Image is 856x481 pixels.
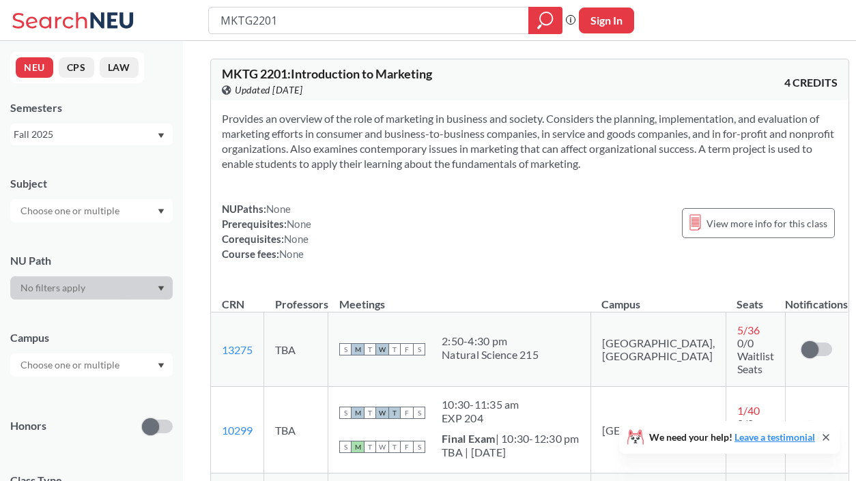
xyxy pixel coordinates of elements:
div: 2:50 - 4:30 pm [442,334,539,348]
span: None [266,203,291,215]
div: CRN [222,297,244,312]
div: Fall 2025 [14,127,156,142]
button: CPS [59,57,94,78]
span: S [339,407,352,419]
div: Dropdown arrow [10,199,173,222]
svg: Dropdown arrow [158,133,165,139]
span: M [352,441,364,453]
span: 0/0 Waitlist Seats [737,417,774,456]
b: Final Exam [442,432,496,445]
span: Updated [DATE] [235,83,302,98]
input: Choose one or multiple [14,203,128,219]
span: F [401,343,413,355]
th: Professors [264,283,328,312]
span: 4 CREDITS [784,75,838,90]
span: S [413,407,425,419]
span: F [401,407,413,419]
div: Semesters [10,100,173,115]
div: NU Path [10,253,173,268]
button: Sign In [579,8,634,33]
svg: Dropdown arrow [158,363,165,368]
div: Dropdown arrow [10,353,173,377]
span: MKTG 2201 : Introduction to Marketing [222,66,432,81]
th: Meetings [328,283,591,312]
div: Subject [10,176,173,191]
span: W [376,343,388,355]
a: 13275 [222,343,253,356]
span: None [279,248,304,260]
div: TBA | [DATE] [442,446,580,459]
div: | 10:30-12:30 pm [442,432,580,446]
span: T [388,343,401,355]
div: EXP 204 [442,411,519,425]
span: W [376,407,388,419]
span: S [339,441,352,453]
span: We need your help! [649,433,815,442]
div: Fall 2025Dropdown arrow [10,123,173,145]
span: S [339,343,352,355]
span: S [413,441,425,453]
button: LAW [100,57,139,78]
span: M [352,407,364,419]
th: Notifications [785,283,848,312]
svg: Dropdown arrow [158,286,165,291]
div: Natural Science 215 [442,348,539,362]
div: magnifying glass [528,7,562,34]
div: 10:30 - 11:35 am [442,398,519,411]
span: M [352,343,364,355]
span: T [364,343,376,355]
span: 1 / 40 [737,404,760,417]
span: 0/0 Waitlist Seats [737,336,774,375]
span: T [388,407,401,419]
span: View more info for this class [707,215,827,232]
a: Leave a testimonial [734,431,815,443]
span: None [284,233,309,245]
div: NUPaths: Prerequisites: Corequisites: Course fees: [222,201,311,261]
span: T [364,441,376,453]
span: S [413,343,425,355]
span: T [388,441,401,453]
span: 5 / 36 [737,323,760,336]
a: 10299 [222,424,253,437]
input: Class, professor, course number, "phrase" [219,9,519,32]
input: Choose one or multiple [14,357,128,373]
td: [GEOGRAPHIC_DATA] [590,387,726,473]
td: TBA [264,387,328,473]
span: T [364,407,376,419]
div: Campus [10,330,173,345]
svg: magnifying glass [537,11,554,30]
p: Honors [10,418,46,434]
button: NEU [16,57,53,78]
td: [GEOGRAPHIC_DATA], [GEOGRAPHIC_DATA] [590,312,726,387]
span: None [287,218,311,230]
svg: Dropdown arrow [158,209,165,214]
div: Dropdown arrow [10,276,173,300]
section: Provides an overview of the role of marketing in business and society. Considers the planning, im... [222,111,838,171]
span: W [376,441,388,453]
td: TBA [264,312,328,387]
th: Seats [726,283,785,312]
span: F [401,441,413,453]
th: Campus [590,283,726,312]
